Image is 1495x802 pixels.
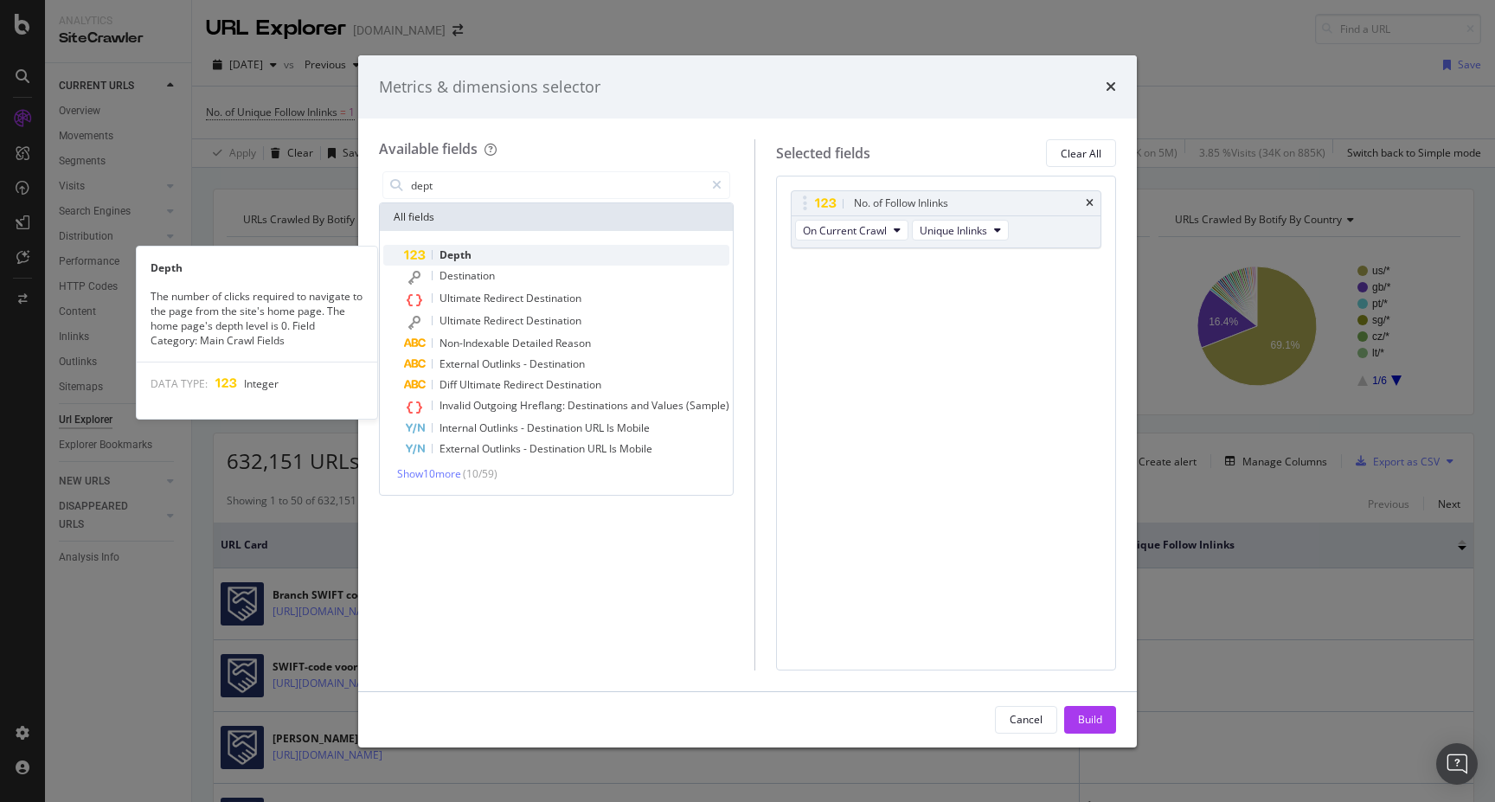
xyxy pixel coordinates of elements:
span: Invalid [440,398,473,413]
span: Destination [526,291,581,305]
span: Outlinks [479,420,521,435]
span: Redirect [484,313,526,328]
span: Non-Indexable [440,336,512,350]
div: Build [1078,712,1102,727]
span: - [523,356,529,371]
span: Values [651,398,686,413]
span: Detailed [512,336,555,350]
div: Depth [137,260,377,275]
span: - [521,420,527,435]
button: Clear All [1046,139,1116,167]
button: Unique Inlinks [912,220,1009,241]
span: Is [606,420,617,435]
span: Destination [527,420,585,435]
span: Diff [440,377,459,392]
span: Mobile [619,441,652,456]
span: Depth [440,247,472,262]
span: External [440,441,482,456]
span: Outgoing [473,398,520,413]
span: Unique Inlinks [920,223,987,238]
button: Build [1064,706,1116,734]
div: Metrics & dimensions selector [379,76,600,99]
span: Is [609,441,619,456]
span: Show 10 more [397,466,461,481]
span: Destination [526,313,581,328]
span: Ultimate [440,313,484,328]
span: Reason [555,336,591,350]
span: Mobile [617,420,650,435]
div: Available fields [379,139,478,158]
span: Destination [529,356,585,371]
span: Ultimate [459,377,504,392]
span: Redirect [504,377,546,392]
button: Cancel [995,706,1057,734]
span: Hreflang: [520,398,568,413]
span: Destinations [568,398,631,413]
div: Cancel [1010,712,1043,727]
span: URL [585,420,606,435]
div: All fields [380,203,733,231]
span: - [523,441,529,456]
div: No. of Follow InlinkstimesOn Current CrawlUnique Inlinks [791,190,1101,248]
div: times [1086,198,1094,209]
div: Clear All [1061,146,1101,161]
div: modal [358,55,1137,747]
div: The number of clicks required to navigate to the page from the site's home page. The home page's ... [137,289,377,349]
span: Outlinks [482,441,523,456]
span: (Sample) [686,398,729,413]
button: On Current Crawl [795,220,908,241]
span: External [440,356,482,371]
div: times [1106,76,1116,99]
span: On Current Crawl [803,223,887,238]
span: Destination [529,441,587,456]
div: Selected fields [776,144,870,164]
span: URL [587,441,609,456]
span: and [631,398,651,413]
span: Destination [440,268,495,283]
div: No. of Follow Inlinks [854,195,948,212]
span: Outlinks [482,356,523,371]
span: Ultimate [440,291,484,305]
span: Destination [546,377,601,392]
span: Redirect [484,291,526,305]
input: Search by field name [409,172,704,198]
div: Open Intercom Messenger [1436,743,1478,785]
span: Internal [440,420,479,435]
span: ( 10 / 59 ) [463,466,497,481]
